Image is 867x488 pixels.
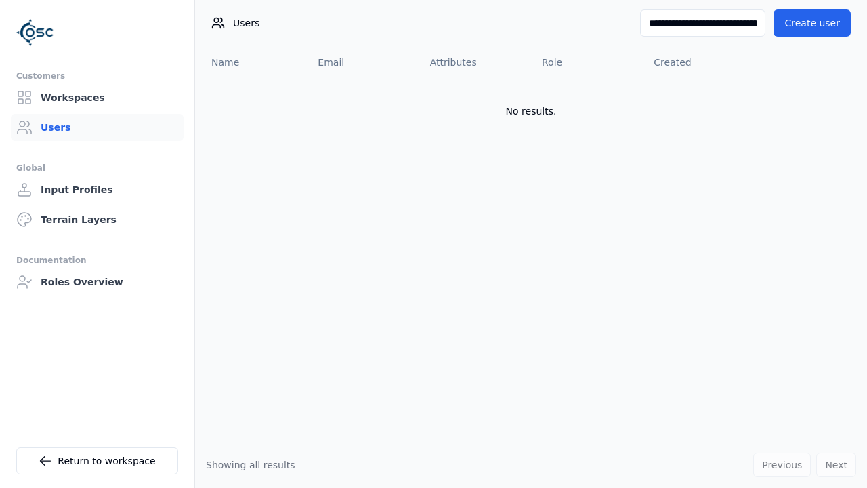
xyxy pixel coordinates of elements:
span: Showing all results [206,460,295,470]
th: Attributes [419,46,531,79]
a: Input Profiles [11,176,184,203]
a: Roles Overview [11,268,184,296]
a: Terrain Layers [11,206,184,233]
th: Email [307,46,419,79]
div: Documentation [16,252,178,268]
th: Created [643,46,755,79]
th: Role [531,46,643,79]
button: Create user [774,9,851,37]
img: Logo [16,14,54,52]
div: Customers [16,68,178,84]
a: Users [11,114,184,141]
span: Users [233,16,259,30]
a: Workspaces [11,84,184,111]
div: Global [16,160,178,176]
th: Name [195,46,307,79]
a: Return to workspace [16,447,178,474]
td: No results. [195,79,867,144]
